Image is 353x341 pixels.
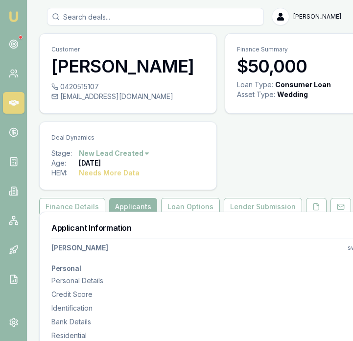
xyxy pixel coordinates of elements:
[107,198,159,216] a: Applicants
[51,158,79,168] div: Age:
[159,198,222,216] a: Loan Options
[161,198,220,216] button: Loan Options
[51,82,205,92] div: 0420515107
[293,13,341,21] span: [PERSON_NAME]
[237,80,273,90] div: Loan Type:
[51,243,108,253] div: [PERSON_NAME]
[51,92,205,101] div: [EMAIL_ADDRESS][DOMAIN_NAME]
[8,11,20,23] img: emu-icon-u.png
[51,46,205,53] p: Customer
[51,56,205,76] h3: [PERSON_NAME]
[51,148,79,158] div: Stage:
[79,168,140,178] div: Needs More Data
[222,198,304,216] a: Lender Submission
[39,198,105,216] button: Finance Details
[51,168,79,178] div: HEM:
[79,148,150,158] button: New Lead Created
[109,198,157,216] button: Applicants
[224,198,302,216] button: Lender Submission
[79,158,101,168] div: [DATE]
[39,198,107,216] a: Finance Details
[277,90,308,99] div: Wedding
[275,80,331,90] div: Consumer Loan
[51,134,205,142] p: Deal Dynamics
[237,90,275,99] div: Asset Type :
[47,8,264,25] input: Search deals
